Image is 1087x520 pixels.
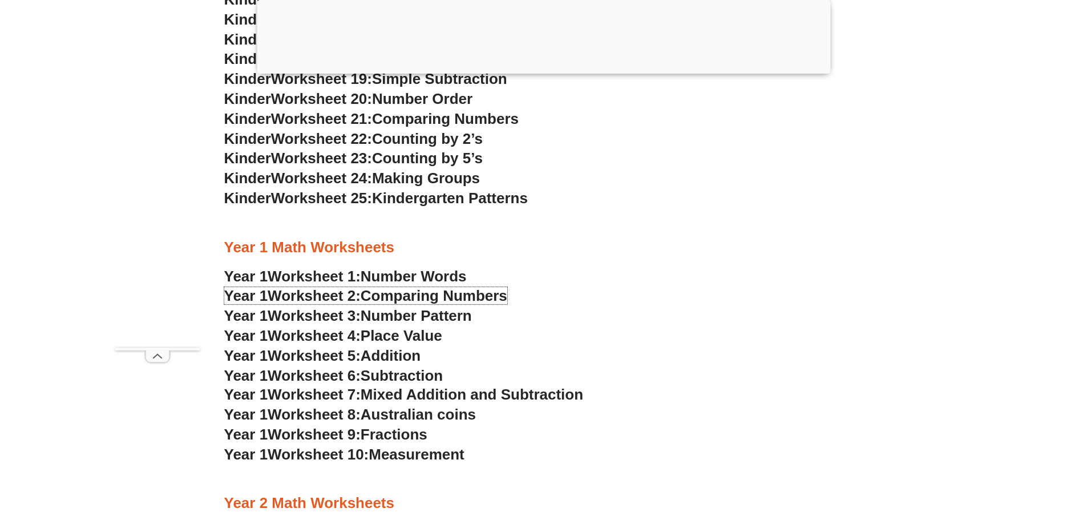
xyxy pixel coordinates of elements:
[361,268,467,285] span: Number Words
[268,386,361,403] span: Worksheet 7:
[372,70,507,87] span: Simple Subtraction
[224,327,442,344] a: Year 1Worksheet 4:Place Value
[224,11,271,28] span: Kinder
[361,287,507,304] span: Comparing Numbers
[224,307,472,324] a: Year 1Worksheet 3:Number Pattern
[271,190,372,207] span: Worksheet 25:
[268,406,361,423] span: Worksheet 8:
[224,406,476,423] a: Year 1Worksheet 8:Australian coins
[361,386,583,403] span: Mixed Addition and Subtraction
[271,130,372,147] span: Worksheet 22:
[224,190,271,207] span: Kinder
[268,426,361,443] span: Worksheet 9:
[224,347,421,364] a: Year 1Worksheet 5:Addition
[271,170,372,187] span: Worksheet 24:
[268,307,361,324] span: Worksheet 3:
[271,70,372,87] span: Worksheet 19:
[369,446,464,463] span: Measurement
[224,50,271,67] span: Kinder
[224,426,427,443] a: Year 1Worksheet 9:Fractions
[372,170,480,187] span: Making Groups
[268,367,361,384] span: Worksheet 6:
[361,426,427,443] span: Fractions
[372,130,483,147] span: Counting by 2’s
[224,446,464,463] a: Year 1Worksheet 10:Measurement
[224,268,467,285] a: Year 1Worksheet 1:Number Words
[224,130,271,147] span: Kinder
[268,446,369,463] span: Worksheet 10:
[224,386,584,403] a: Year 1Worksheet 7:Mixed Addition and Subtraction
[224,238,863,257] h3: Year 1 Math Worksheets
[224,90,271,107] span: Kinder
[372,150,483,167] span: Counting by 5’s
[361,327,442,344] span: Place Value
[224,367,443,384] a: Year 1Worksheet 6:Subtraction
[361,347,421,364] span: Addition
[372,110,519,127] span: Comparing Numbers
[372,190,528,207] span: Kindergarten Patterns
[115,26,200,348] iframe: Advertisement
[224,110,271,127] span: Kinder
[361,307,472,324] span: Number Pattern
[224,170,271,187] span: Kinder
[268,327,361,344] span: Worksheet 4:
[224,287,507,304] a: Year 1Worksheet 2:Comparing Numbers
[268,268,361,285] span: Worksheet 1:
[271,90,372,107] span: Worksheet 20:
[897,391,1087,520] iframe: Chat Widget
[268,287,361,304] span: Worksheet 2:
[372,90,472,107] span: Number Order
[224,31,271,48] span: Kinder
[224,494,863,513] h3: Year 2 Math Worksheets
[224,150,271,167] span: Kinder
[224,70,271,87] span: Kinder
[271,110,372,127] span: Worksheet 21:
[268,347,361,364] span: Worksheet 5:
[271,150,372,167] span: Worksheet 23:
[361,367,443,384] span: Subtraction
[361,406,476,423] span: Australian coins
